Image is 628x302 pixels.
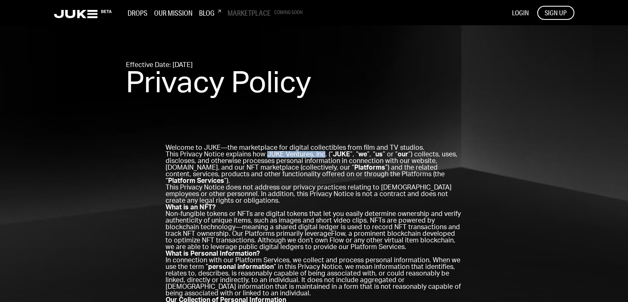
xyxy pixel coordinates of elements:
[166,151,463,184] p: This Privacy Notice explains how JUKE Ventures, Inc. (“ ”, “ ”, “ ” or “ ”) collects, uses, discl...
[354,164,385,171] strong: Platforms
[375,151,383,158] strong: us
[512,8,529,17] button: LOGIN
[166,184,463,204] p: This Privacy Notice does not address our privacy practices relating to [DEMOGRAPHIC_DATA] employe...
[166,144,463,151] h2: Welcome to JUKE—the marketplace for digital collectibles from film and TV studios.
[128,8,147,17] h3: Drops
[331,230,345,237] a: Flow
[166,257,463,297] p: In connection with our Platform Services, we collect and process personal information. When we us...
[168,177,224,184] strong: Platform Services
[537,6,574,20] button: SIGN UP
[208,264,274,270] strong: personal information
[166,250,260,257] strong: What is Personal Information?
[358,151,367,158] strong: we
[199,8,221,17] h3: Blog
[333,151,350,158] strong: JUKE
[166,211,463,250] p: Non-fungible tokens or NFTs are digital tokens that let you easily determine ownership and verify...
[126,62,502,68] a: Effective Date: [DATE]
[398,151,408,158] strong: our
[545,8,566,17] span: SIGN UP
[126,68,502,98] h1: Privacy Policy
[166,164,218,171] a: [DOMAIN_NAME]
[154,8,192,17] h3: Our Mission
[166,204,216,211] strong: What is an NFT?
